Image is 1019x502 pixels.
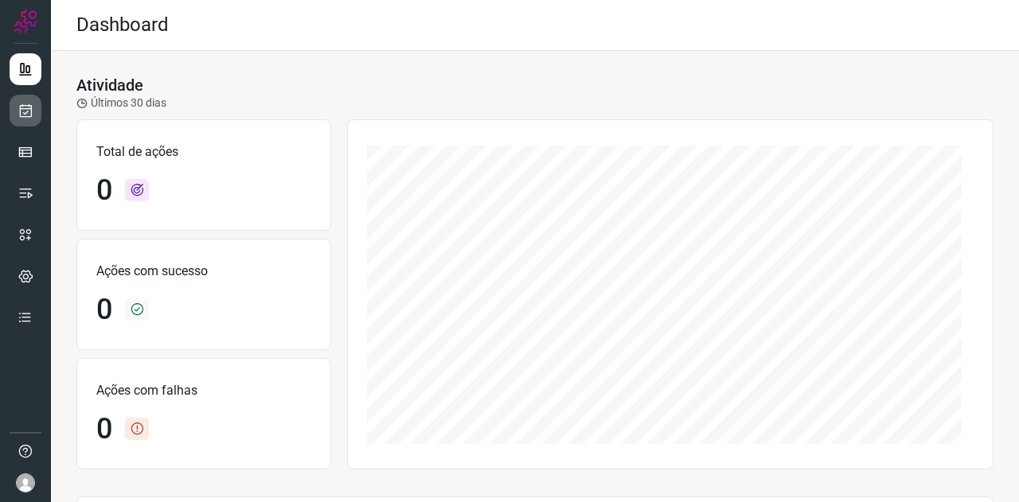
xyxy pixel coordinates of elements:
[96,173,112,208] h1: 0
[76,14,169,37] h2: Dashboard
[96,293,112,327] h1: 0
[96,142,311,161] p: Total de ações
[96,262,311,281] p: Ações com sucesso
[14,10,37,33] img: Logo
[76,95,166,111] p: Últimos 30 dias
[96,412,112,446] h1: 0
[76,76,143,95] h3: Atividade
[16,473,35,492] img: avatar-user-boy.jpg
[96,381,311,400] p: Ações com falhas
